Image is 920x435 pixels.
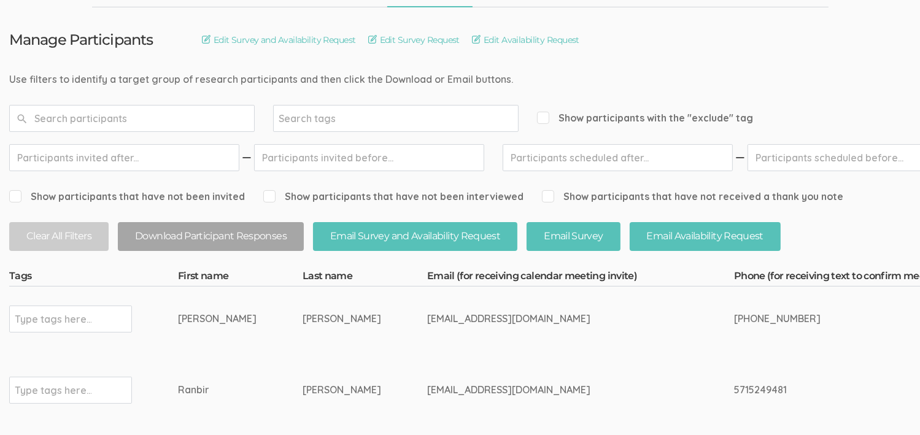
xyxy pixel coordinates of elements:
[254,144,484,171] input: Participants invited before...
[427,383,688,397] div: [EMAIL_ADDRESS][DOMAIN_NAME]
[427,269,734,287] th: Email (for receiving calendar meeting invite)
[9,190,245,204] span: Show participants that have not been invited
[472,33,579,47] a: Edit Availability Request
[303,312,381,326] div: [PERSON_NAME]
[279,110,355,126] input: Search tags
[9,269,178,287] th: Tags
[241,144,253,171] img: dash.svg
[630,222,781,251] button: Email Availability Request
[303,383,381,397] div: [PERSON_NAME]
[859,376,920,435] iframe: Chat Widget
[734,144,746,171] img: dash.svg
[15,382,91,398] input: Type tags here...
[15,311,91,327] input: Type tags here...
[303,269,427,287] th: Last name
[537,111,753,125] span: Show participants with the "exclude" tag
[542,190,843,204] span: Show participants that have not received a thank you note
[427,312,688,326] div: [EMAIL_ADDRESS][DOMAIN_NAME]
[368,33,460,47] a: Edit Survey Request
[9,32,153,48] h3: Manage Participants
[9,222,109,251] button: Clear All Filters
[118,222,304,251] button: Download Participant Responses
[9,105,255,132] input: Search participants
[178,312,257,326] div: [PERSON_NAME]
[313,222,517,251] button: Email Survey and Availability Request
[178,383,257,397] div: Ranbir
[527,222,620,251] button: Email Survey
[263,190,524,204] span: Show participants that have not been interviewed
[503,144,733,171] input: Participants scheduled after...
[202,33,356,47] a: Edit Survey and Availability Request
[9,144,239,171] input: Participants invited after...
[178,269,303,287] th: First name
